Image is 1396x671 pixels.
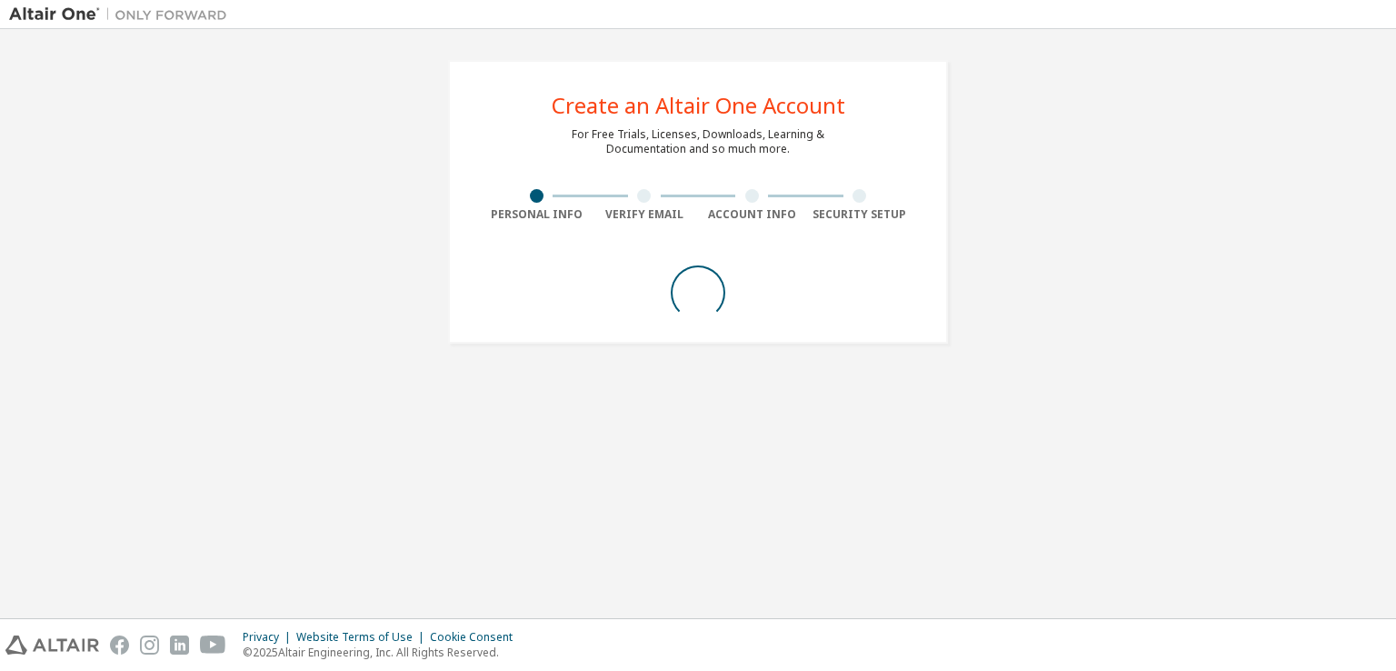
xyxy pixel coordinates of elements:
div: Security Setup [806,207,914,222]
img: Altair One [9,5,236,24]
div: Cookie Consent [430,630,523,645]
img: youtube.svg [200,636,226,655]
img: altair_logo.svg [5,636,99,655]
div: Create an Altair One Account [552,95,845,116]
img: instagram.svg [140,636,159,655]
div: Account Info [698,207,806,222]
p: © 2025 Altair Engineering, Inc. All Rights Reserved. [243,645,523,660]
div: Website Terms of Use [296,630,430,645]
div: Verify Email [591,207,699,222]
img: linkedin.svg [170,636,189,655]
div: Privacy [243,630,296,645]
div: Personal Info [483,207,591,222]
div: For Free Trials, Licenses, Downloads, Learning & Documentation and so much more. [572,127,824,156]
img: facebook.svg [110,636,129,655]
